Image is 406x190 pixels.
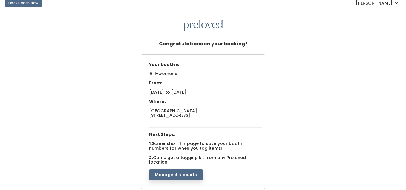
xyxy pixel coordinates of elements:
[149,169,203,181] button: Manage discounts
[146,59,265,181] div: 1. 2.
[184,20,223,31] img: preloved logo
[149,131,175,137] span: Next Steps:
[149,89,186,95] span: [DATE] to [DATE]
[149,71,177,80] span: #11-womens
[149,155,246,165] span: Come get a tagging kit from any Preloved location!
[149,108,197,118] span: [GEOGRAPHIC_DATA] [STREET_ADDRESS]
[149,171,203,177] a: Manage discounts
[149,80,162,86] span: From:
[149,62,179,68] span: Your booth is
[149,98,166,104] span: Where:
[159,38,247,50] h5: Congratulations on your booking!
[149,140,242,151] span: Screenshot this page to save your booth numbers for when you tag items!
